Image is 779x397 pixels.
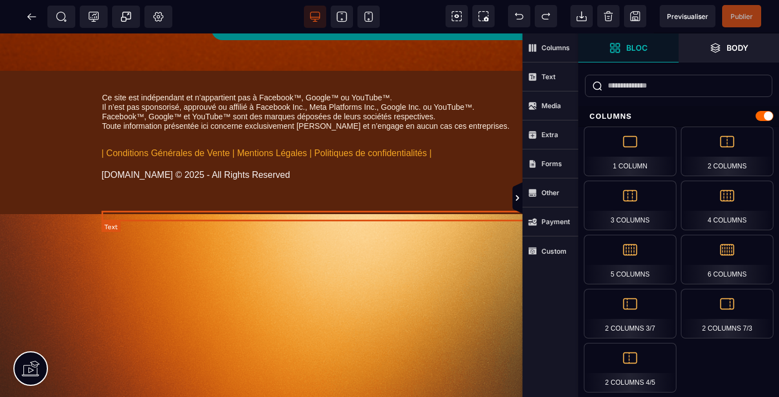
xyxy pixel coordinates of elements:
[727,43,748,52] strong: Body
[681,127,773,176] div: 2 Columns
[102,60,392,69] span: Ce site est indépendant et n’appartient pas à Facebook™, Google™ ou YouTube™.
[578,33,679,62] span: Open Blocks
[626,43,647,52] strong: Bloc
[541,217,570,226] strong: Payment
[584,343,676,393] div: 2 Columns 4/5
[541,188,559,197] strong: Other
[578,106,779,127] div: Columns
[446,5,468,27] span: View components
[584,235,676,284] div: 5 Columns
[120,11,132,22] span: Popup
[541,159,562,168] strong: Forms
[472,5,495,27] span: Screenshot
[102,88,510,97] span: Toute information présentée ici concerne exclusivement [PERSON_NAME] et n’engage en aucun cas ces...
[584,181,676,230] div: 3 Columns
[667,12,708,21] span: Previsualiser
[730,12,753,21] span: Publier
[595,106,642,148] img: 97b9e350669c0a3e1f7a78e6fcc7a6b4_68525ace39055_Web_JMD_Prefered_Icon_Lockup_color_(1).png
[660,5,715,27] span: Preview
[56,11,67,22] span: SEO
[681,289,773,338] div: 2 Columns 7/3
[541,72,555,81] strong: Text
[88,11,99,22] span: Tracking
[153,11,164,22] span: Setting Body
[541,43,570,52] strong: Columns
[541,247,567,255] strong: Custom
[541,101,561,110] strong: Media
[102,69,475,78] span: Il n’est pas sponsorisé, approuvé ou affilié à Facebook Inc., Meta Platforms Inc., Google Inc. ou...
[102,79,436,88] span: Facebook™, Google™ et YouTube™ sont des marques déposées de leurs sociétés respectives.
[541,130,558,139] strong: Extra
[101,114,525,125] div: | Conditions Générales de Vente | Mentions Légales | Politiques de confidentialités |
[584,289,676,338] div: 2 Columns 3/7
[679,33,779,62] span: Open Layer Manager
[584,127,676,176] div: 1 Column
[681,235,773,284] div: 6 Columns
[101,136,525,147] div: [DOMAIN_NAME] © 2025 - All Rights Reserved
[681,181,773,230] div: 4 Columns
